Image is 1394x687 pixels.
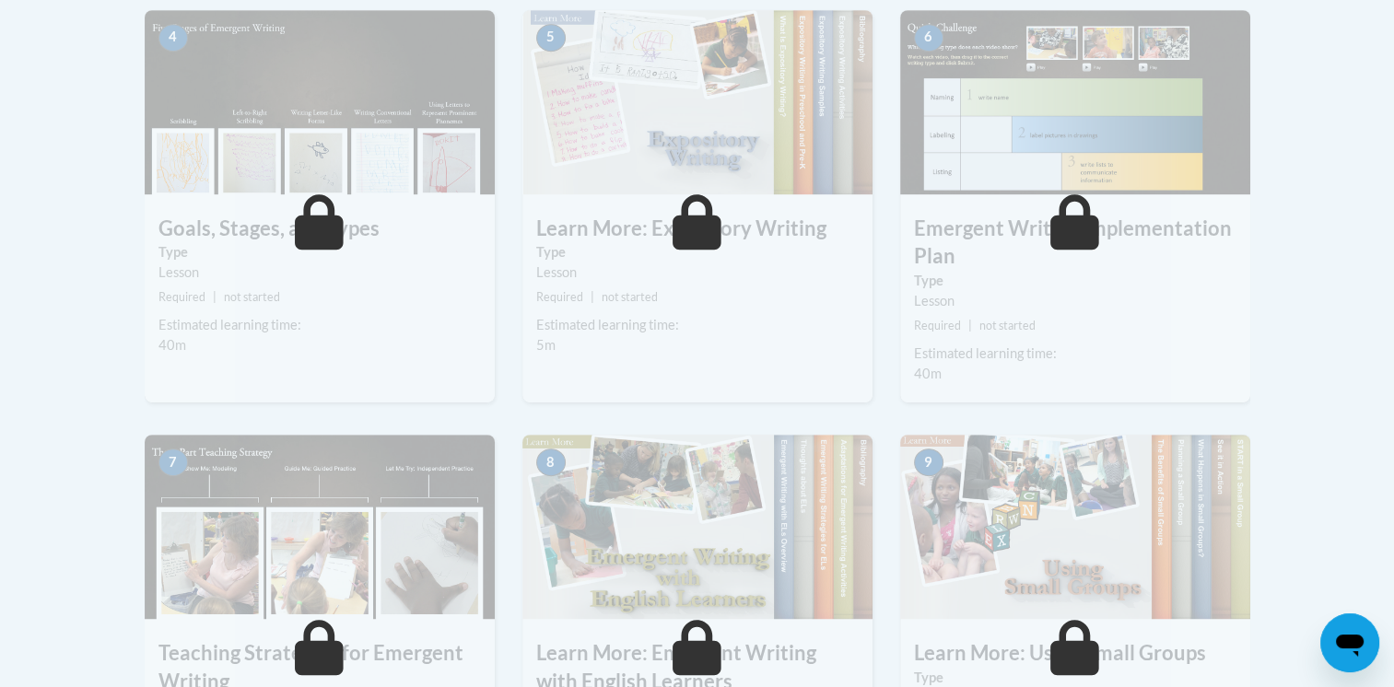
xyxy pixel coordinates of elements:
[914,291,1236,311] div: Lesson
[900,10,1250,194] img: Course Image
[914,271,1236,291] label: Type
[522,435,873,619] img: Course Image
[536,24,566,52] span: 5
[536,262,859,283] div: Lesson
[158,24,188,52] span: 4
[536,337,556,353] span: 5m
[522,10,873,194] img: Course Image
[158,262,481,283] div: Lesson
[1320,613,1379,672] iframe: Button to launch messaging window
[158,290,205,304] span: Required
[158,448,188,476] span: 7
[979,319,1036,332] span: not started
[145,435,495,619] img: Course Image
[914,24,943,52] span: 6
[224,290,280,304] span: not started
[900,435,1250,619] img: Course Image
[145,10,495,194] img: Course Image
[900,215,1250,272] h3: Emergent Writing Implementation Plan
[900,639,1250,668] h3: Learn More: Using Small Groups
[536,315,859,335] div: Estimated learning time:
[522,215,873,243] h3: Learn More: Expository Writing
[145,215,495,243] h3: Goals, Stages, and Types
[536,448,566,476] span: 8
[968,319,972,332] span: |
[536,242,859,262] label: Type
[914,343,1236,364] div: Estimated learning time:
[158,315,481,335] div: Estimated learning time:
[158,337,186,353] span: 40m
[602,290,658,304] span: not started
[914,366,942,381] span: 40m
[591,290,594,304] span: |
[158,242,481,262] label: Type
[914,448,943,476] span: 9
[914,319,961,332] span: Required
[213,290,217,304] span: |
[536,290,583,304] span: Required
